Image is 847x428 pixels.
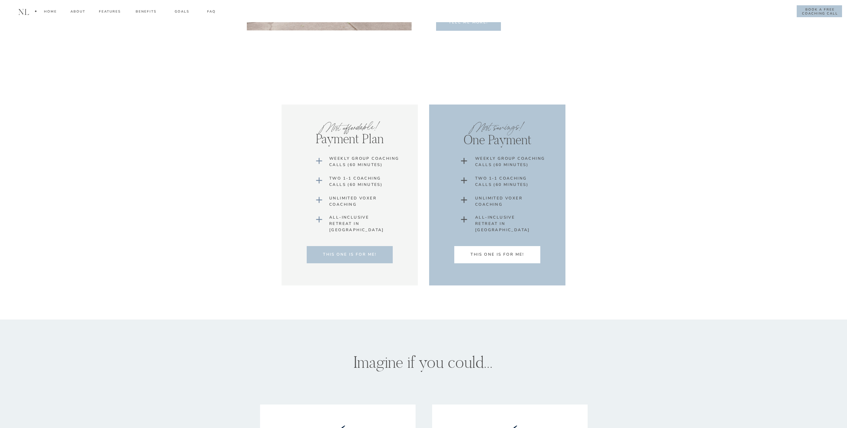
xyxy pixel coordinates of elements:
a: Most affordable! [305,118,395,142]
a: Home [44,9,57,17]
a: Two 1-1 coaching calls (60 minutes) [475,175,533,188]
a: Two 1-1 coaching calls (60 minutes) [329,175,387,188]
a: Benefits [134,9,157,17]
a: FEATURES [99,9,121,17]
a: about [70,9,86,17]
a: One Payment [455,133,540,145]
h2: Imagine if you could... [325,354,520,368]
a: all-inclusive retreat in [GEOGRAPHIC_DATA] [329,214,387,227]
a: Tell me more! [441,19,496,27]
a: This one is for me! [455,251,540,261]
a: FAQ [207,9,216,17]
a: this one is for me! [307,251,393,261]
a: Payment Plan [307,132,392,146]
a: Most savings! [448,118,546,137]
h1: nl [17,8,31,17]
a: Weekly group coaching calls (60 minutes) [475,155,545,168]
a: Weekly group coaching calls (60 minutes) [329,155,404,168]
a: Unlimited voxer coaching [329,195,387,208]
a: all-inclusive retreat in [GEOGRAPHIC_DATA] [475,214,533,227]
a: goals [170,9,194,17]
b: guest speakers [457,6,493,12]
li: Bonus sharing expertise in SEO and more [441,5,600,14]
a: Unlimited voxer coaching [475,195,532,208]
a: book a free coaching call [802,8,838,16]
